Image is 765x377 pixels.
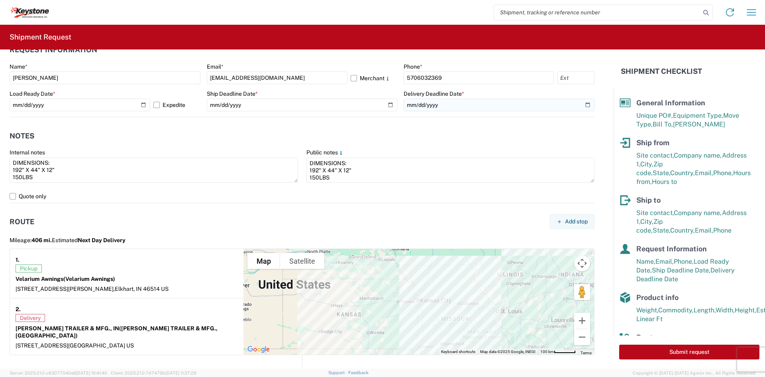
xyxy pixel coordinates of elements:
[10,46,97,54] h2: Request Information
[16,255,20,264] strong: 1.
[404,63,422,70] label: Phone
[713,227,732,234] span: Phone
[31,237,52,243] span: 406 mi.
[16,264,42,272] span: Pickup
[16,342,68,349] span: [STREET_ADDRESS]
[441,349,475,355] button: Keyboard shortcuts
[636,138,669,147] span: Ship from
[652,266,710,274] span: Ship Deadline Date,
[10,218,34,226] h2: Route
[636,152,674,159] span: Site contact,
[16,325,218,339] strong: [PERSON_NAME] TRAILER & MFG., IN
[674,209,722,217] span: Company name,
[653,227,670,234] span: State,
[670,169,695,177] span: Country,
[115,286,169,292] span: Elkhart, IN 46514 US
[636,293,679,302] span: Product info
[153,99,200,111] label: Expedite
[10,190,594,203] label: Quote only
[653,120,673,128] span: Bill To,
[494,5,700,20] input: Shipment, tracking or reference number
[636,99,705,107] span: General Information
[10,32,71,42] h2: Shipment Request
[76,371,107,375] span: [DATE] 10:41:40
[636,112,673,119] span: Unique PO#,
[245,344,272,355] a: Open this area in Google Maps (opens a new window)
[636,209,674,217] span: Site contact,
[655,258,674,265] span: Email,
[10,63,27,70] label: Name
[633,369,755,377] span: Copyright © [DATE]-[DATE] Agistix Inc., All Rights Reserved
[78,237,126,243] span: Next Day Delivery
[10,371,107,375] span: Server: 2025.21.0-c63077040a8
[640,160,653,168] span: City,
[735,306,756,314] span: Height,
[574,284,590,300] button: Drag Pegman onto the map to open Street View
[348,370,369,375] a: Feedback
[621,67,702,76] h2: Shipment Checklist
[716,306,735,314] span: Width,
[670,227,695,234] span: Country,
[652,178,677,186] span: Hours to
[280,253,324,269] button: Show satellite imagery
[306,149,344,156] label: Public notes
[328,370,348,375] a: Support
[207,90,258,97] label: Ship Deadline Date
[404,90,464,97] label: Delivery Deadline Date
[480,349,535,354] span: Map data ©2025 Google, INEGI
[351,71,398,84] label: Merchant
[674,152,722,159] span: Company name,
[16,314,45,322] span: Delivery
[16,325,218,339] span: ([PERSON_NAME] TRAILER & MFG., [GEOGRAPHIC_DATA])
[16,276,115,282] strong: Velarium Awnings
[207,63,224,70] label: Email
[550,214,594,229] button: Add stop
[557,71,594,84] input: Ext
[10,132,34,140] h2: Notes
[673,120,725,128] span: [PERSON_NAME]
[68,342,134,349] span: [GEOGRAPHIC_DATA] US
[565,218,588,225] span: Add stop
[574,329,590,345] button: Zoom out
[636,245,707,253] span: Request Information
[63,276,115,282] span: (Velarium Awnings)
[695,227,713,234] span: Email,
[694,306,716,314] span: Length,
[713,169,733,177] span: Phone,
[10,90,55,97] label: Load Ready Date
[538,349,578,355] button: Map Scale: 100 km per 51 pixels
[165,371,196,375] span: [DATE] 11:37:29
[581,351,592,355] a: Terms
[673,112,723,119] span: Equipment Type,
[574,255,590,271] button: Map camera controls
[653,169,670,177] span: State,
[10,237,52,243] span: Mileage:
[636,196,661,204] span: Ship to
[245,344,272,355] img: Google
[636,333,657,341] span: Route
[16,304,21,314] strong: 2.
[16,286,115,292] span: [STREET_ADDRESS][PERSON_NAME],
[640,218,653,225] span: City,
[52,237,126,243] span: Estimated
[636,258,655,265] span: Name,
[636,306,658,314] span: Weight,
[574,313,590,329] button: Zoom in
[658,306,694,314] span: Commodity,
[674,258,694,265] span: Phone,
[695,169,713,177] span: Email,
[10,149,45,156] label: Internal notes
[247,253,280,269] button: Show street map
[619,345,759,359] button: Submit request
[540,349,554,354] span: 100 km
[111,371,196,375] span: Client: 2025.21.0-7d7479b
